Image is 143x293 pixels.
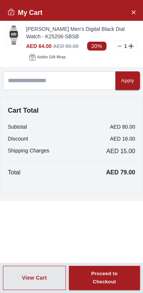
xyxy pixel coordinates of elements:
[22,274,47,281] div: View Cart
[110,123,135,131] p: AED 80.00
[115,71,140,90] button: Apply
[8,168,20,177] p: Total
[8,135,28,142] p: Discount
[69,266,140,290] button: Proceed to Checkout
[82,270,127,287] div: Proceed to Checkout
[121,77,134,85] div: Apply
[53,43,78,49] span: AED 80.00
[8,105,135,116] h4: Cart Total
[37,54,66,61] span: Add to Gift Wrap
[26,52,69,62] button: Addto Gift Wrap
[8,147,49,156] p: Shipping Charges
[6,26,21,45] img: ...
[26,25,137,40] a: [PERSON_NAME] Men's Digital Black Dial Watch - K25206-SBSB
[26,43,51,49] span: AED 64.00
[7,7,42,18] h2: My Cart
[110,135,135,142] p: AED 16.00
[127,6,139,18] button: Close Account
[3,266,66,290] button: View Cart
[8,123,27,131] p: Subtotal
[106,168,135,177] p: AED 79.00
[87,42,107,51] span: 20%
[123,42,128,50] p: 1
[107,147,135,156] span: AED 15.00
